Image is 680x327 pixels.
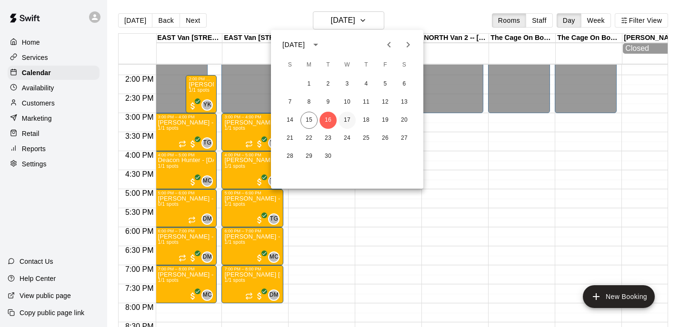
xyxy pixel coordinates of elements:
[358,56,375,75] span: Thursday
[396,112,413,129] button: 20
[282,40,305,50] div: [DATE]
[377,130,394,147] button: 26
[281,56,299,75] span: Sunday
[339,76,356,93] button: 3
[399,35,418,54] button: Next month
[300,148,318,165] button: 29
[300,56,318,75] span: Monday
[281,94,299,111] button: 7
[377,56,394,75] span: Friday
[339,112,356,129] button: 17
[300,94,318,111] button: 8
[281,130,299,147] button: 21
[300,112,318,129] button: 15
[320,130,337,147] button: 23
[396,94,413,111] button: 13
[380,35,399,54] button: Previous month
[320,94,337,111] button: 9
[396,76,413,93] button: 6
[358,112,375,129] button: 18
[300,130,318,147] button: 22
[339,130,356,147] button: 24
[339,56,356,75] span: Wednesday
[377,112,394,129] button: 19
[281,148,299,165] button: 28
[377,94,394,111] button: 12
[320,112,337,129] button: 16
[358,76,375,93] button: 4
[358,130,375,147] button: 25
[396,56,413,75] span: Saturday
[339,94,356,111] button: 10
[377,76,394,93] button: 5
[281,112,299,129] button: 14
[308,37,324,53] button: calendar view is open, switch to year view
[358,94,375,111] button: 11
[320,56,337,75] span: Tuesday
[300,76,318,93] button: 1
[396,130,413,147] button: 27
[320,76,337,93] button: 2
[320,148,337,165] button: 30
